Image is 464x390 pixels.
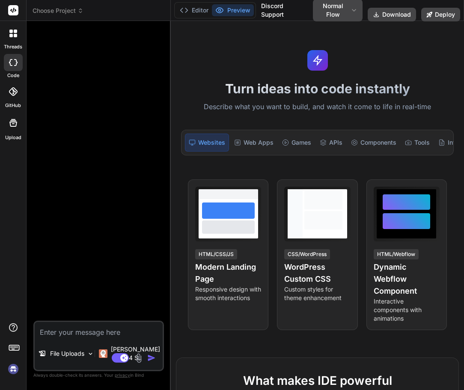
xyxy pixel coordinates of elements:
h4: Dynamic Webflow Component [374,261,440,297]
button: Preview [212,4,254,16]
button: Deploy [421,8,460,21]
div: CSS/WordPress [284,249,330,259]
button: Download [368,8,416,21]
span: privacy [115,372,130,378]
p: File Uploads [50,349,84,358]
p: Custom styles for theme enhancement [284,285,350,302]
div: HTML/CSS/JS [195,249,237,259]
img: Pick Models [87,350,94,357]
div: HTML/Webflow [374,249,419,259]
span: Choose Project [33,6,83,15]
span: Normal Flow [318,2,348,19]
div: Components [348,134,400,152]
p: Responsive design with smooth interactions [195,285,261,302]
p: Interactive components with animations [374,297,440,323]
h1: Turn ideas into code instantly [176,81,459,96]
div: Web Apps [231,134,277,152]
img: attachment [134,353,144,363]
p: Describe what you want to build, and watch it come to life in real-time [176,101,459,113]
img: signin [6,362,21,376]
p: Always double-check its answers. Your in Bind [33,371,164,379]
button: Editor [176,4,212,16]
label: GitHub [5,102,21,109]
label: threads [4,43,22,51]
p: [PERSON_NAME] 4 S.. [111,345,160,362]
h4: WordPress Custom CSS [284,261,350,285]
img: Claude 4 Sonnet [99,349,107,358]
h4: Modern Landing Page [195,261,261,285]
img: icon [147,354,156,362]
div: Websites [185,134,229,152]
h2: What makes IDE powerful [190,372,445,390]
div: Games [279,134,315,152]
label: Upload [5,134,21,141]
div: Tools [402,134,433,152]
label: code [7,72,19,79]
div: APIs [316,134,346,152]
